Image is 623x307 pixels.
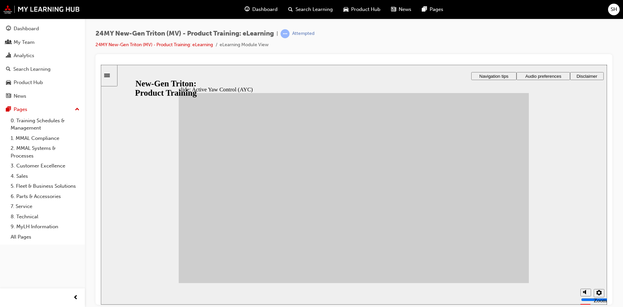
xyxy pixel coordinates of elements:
span: 24MY New-Gen Triton (MV) - Product Training: eLearning [96,30,274,38]
div: Dashboard [14,25,39,33]
span: car-icon [343,5,348,14]
a: pages-iconPages [417,3,449,16]
a: Analytics [3,50,82,62]
a: guage-iconDashboard [239,3,283,16]
div: News [14,92,26,100]
label: Zoom to fit [493,233,506,252]
span: Audio preferences [424,9,460,14]
a: 7. Service [8,201,82,212]
a: 24MY New-Gen Triton (MV) - Product Training: eLearning [96,42,213,48]
span: Dashboard [252,6,278,13]
span: News [399,6,411,13]
a: 8. Technical [8,212,82,222]
a: Search Learning [3,63,82,75]
button: SH [608,4,620,15]
a: 0. Training Schedules & Management [8,116,82,133]
span: Search Learning [296,6,333,13]
span: Disclaimer [476,9,496,14]
span: Navigation tips [378,9,407,14]
div: Attempted [292,31,314,37]
div: Product Hub [14,79,43,86]
button: Settings [493,224,504,233]
a: 6. Parts & Accessories [8,191,82,202]
button: Pages [3,103,82,116]
span: Pages [430,6,443,13]
button: DashboardMy TeamAnalyticsSearch LearningProduct HubNews [3,21,82,103]
a: 5. Fleet & Business Solutions [8,181,82,191]
div: Pages [14,106,27,113]
span: SH [611,6,617,13]
a: Product Hub [3,76,82,89]
img: mmal [3,5,80,14]
a: news-iconNews [386,3,417,16]
div: My Team [14,39,35,46]
a: 4. Sales [8,171,82,181]
span: search-icon [6,66,11,72]
span: Product Hub [351,6,380,13]
span: pages-icon [422,5,427,14]
a: All Pages [8,232,82,242]
span: chart-icon [6,53,11,59]
span: learningRecordVerb_ATTEMPT-icon [281,29,290,38]
div: Analytics [14,52,34,59]
span: search-icon [288,5,293,14]
div: Search Learning [13,65,51,73]
a: My Team [3,36,82,49]
button: Navigation tips [370,7,416,15]
span: | [277,30,278,38]
span: guage-icon [6,26,11,32]
a: 3. Customer Excellence [8,161,82,171]
div: misc controls [476,218,503,240]
span: news-icon [391,5,396,14]
span: car-icon [6,80,11,86]
span: guage-icon [245,5,250,14]
a: Dashboard [3,23,82,35]
span: news-icon [6,93,11,99]
button: Disclaimer [469,7,503,15]
span: prev-icon [73,294,78,302]
a: search-iconSearch Learning [283,3,338,16]
span: people-icon [6,40,11,46]
button: Mute (Ctrl+Alt+M) [480,224,490,232]
span: pages-icon [6,107,11,113]
li: eLearning Module View [220,41,269,49]
a: car-iconProduct Hub [338,3,386,16]
a: 9. MyLH Information [8,222,82,232]
a: 1. MMAL Compliance [8,133,82,144]
a: 2. MMAL Systems & Processes [8,143,82,161]
button: Audio preferences [416,7,469,15]
span: up-icon [75,105,80,114]
a: News [3,90,82,102]
input: volume [480,232,523,238]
